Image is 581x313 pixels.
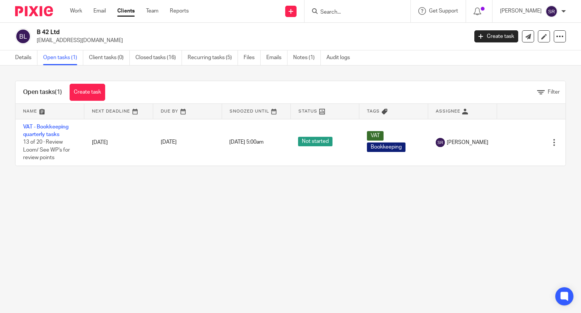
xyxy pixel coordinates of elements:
img: svg%3E [436,138,445,147]
a: Reports [170,7,189,15]
a: Details [15,50,37,65]
h1: Open tasks [23,88,62,96]
a: Clients [117,7,135,15]
span: Snoozed Until [230,109,269,113]
a: Open tasks (1) [43,50,83,65]
img: Pixie [15,6,53,16]
span: Not started [298,137,332,146]
span: Get Support [429,8,458,14]
a: Closed tasks (16) [135,50,182,65]
span: Tags [367,109,380,113]
span: [DATE] [161,140,177,145]
img: svg%3E [15,28,31,44]
a: Emails [266,50,287,65]
a: Recurring tasks (5) [188,50,238,65]
span: (1) [55,89,62,95]
a: Notes (1) [293,50,321,65]
a: VAT - Bookkeeping quarterly tasks [23,124,68,137]
a: Email [93,7,106,15]
span: Status [298,109,317,113]
span: Bookkeeping [367,142,405,152]
a: Audit logs [326,50,356,65]
a: Files [244,50,261,65]
a: Create task [474,30,518,42]
h2: B 42 Ltd [37,28,378,36]
a: Work [70,7,82,15]
a: Team [146,7,158,15]
span: 13 of 20 · Review Loom/ See WP's for review points [23,139,70,160]
td: [DATE] [84,119,153,166]
span: [PERSON_NAME] [447,139,488,146]
span: Filter [548,89,560,95]
span: [DATE] 5:00am [229,140,264,145]
p: [PERSON_NAME] [500,7,542,15]
img: svg%3E [545,5,558,17]
a: Client tasks (0) [89,50,130,65]
input: Search [320,9,388,16]
p: [EMAIL_ADDRESS][DOMAIN_NAME] [37,37,463,44]
span: VAT [367,131,384,141]
a: Create task [70,84,105,101]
